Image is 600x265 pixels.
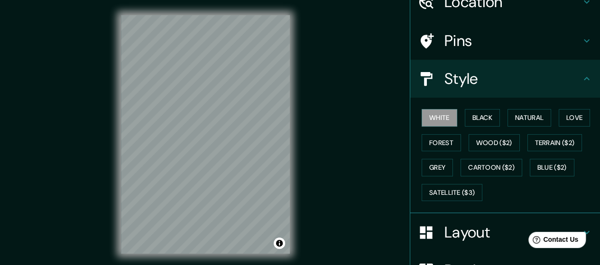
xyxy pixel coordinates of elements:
[559,109,590,127] button: Love
[410,213,600,251] div: Layout
[516,228,590,255] iframe: Help widget launcher
[410,22,600,60] div: Pins
[508,109,551,127] button: Natural
[530,159,574,176] button: Blue ($2)
[444,31,581,50] h4: Pins
[422,109,457,127] button: White
[422,134,461,152] button: Forest
[527,134,582,152] button: Terrain ($2)
[410,60,600,98] div: Style
[274,238,285,249] button: Toggle attribution
[461,159,522,176] button: Cartoon ($2)
[422,184,482,201] button: Satellite ($3)
[444,223,581,242] h4: Layout
[469,134,520,152] button: Wood ($2)
[422,159,453,176] button: Grey
[465,109,500,127] button: Black
[121,15,290,254] canvas: Map
[444,69,581,88] h4: Style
